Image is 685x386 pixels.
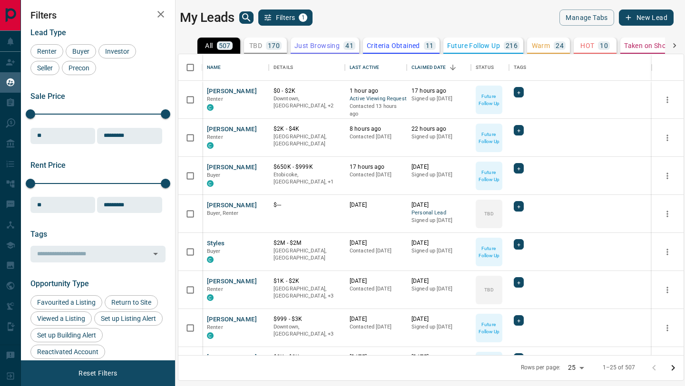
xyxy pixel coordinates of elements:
[411,239,466,247] p: [DATE]
[517,240,520,249] span: +
[411,209,466,217] span: Personal Lead
[274,315,340,323] p: $999 - $3K
[249,42,262,49] p: TBD
[350,277,402,285] p: [DATE]
[274,125,340,133] p: $2K - $4K
[476,54,494,81] div: Status
[411,277,466,285] p: [DATE]
[619,10,674,26] button: New Lead
[207,142,214,149] div: condos.ca
[411,217,466,224] p: Signed up [DATE]
[514,277,524,288] div: +
[350,95,402,103] span: Active Viewing Request
[274,87,340,95] p: $0 - $2K
[207,248,221,254] span: Buyer
[207,134,223,140] span: Renter
[660,283,675,297] button: more
[258,10,313,26] button: Filters1
[34,331,99,339] span: Set up Building Alert
[300,14,306,21] span: 1
[30,61,59,75] div: Seller
[274,277,340,285] p: $1K - $2K
[207,324,223,330] span: Renter
[350,103,402,117] p: Contacted 13 hours ago
[94,311,163,326] div: Set up Listing Alert
[30,10,166,21] h2: Filters
[207,201,257,210] button: [PERSON_NAME]
[411,133,466,141] p: Signed up [DATE]
[345,42,353,49] p: 41
[664,358,683,377] button: Go to next page
[274,163,340,171] p: $650K - $999K
[207,256,214,263] div: condos.ca
[350,353,402,361] p: [DATE]
[274,171,340,186] p: Toronto
[350,239,402,247] p: [DATE]
[411,95,466,103] p: Signed up [DATE]
[600,42,608,49] p: 10
[411,285,466,293] p: Signed up [DATE]
[350,323,402,331] p: Contacted [DATE]
[350,125,402,133] p: 8 hours ago
[350,201,402,209] p: [DATE]
[556,42,564,49] p: 24
[624,42,685,49] p: Taken on Showings
[98,44,136,58] div: Investor
[484,210,493,217] p: TBD
[411,171,466,179] p: Signed up [DATE]
[72,365,123,381] button: Reset Filters
[514,201,524,212] div: +
[660,321,675,335] button: more
[207,315,257,324] button: [PERSON_NAME]
[350,163,402,171] p: 17 hours ago
[514,239,524,250] div: +
[105,295,158,309] div: Return to Site
[517,164,520,173] span: +
[30,161,66,170] span: Rent Price
[517,202,520,211] span: +
[62,61,96,75] div: Precon
[367,42,420,49] p: Criteria Obtained
[517,125,520,135] span: +
[269,54,345,81] div: Details
[205,42,213,49] p: All
[521,364,561,372] p: Rows per page:
[660,93,675,107] button: more
[477,169,501,183] p: Future Follow Up
[294,42,340,49] p: Just Browsing
[108,299,155,306] span: Return to Site
[207,172,221,178] span: Buyer
[350,247,402,255] p: Contacted [DATE]
[345,54,407,81] div: Last Active
[30,279,89,288] span: Opportunity Type
[660,207,675,221] button: more
[660,169,675,183] button: more
[66,44,96,58] div: Buyer
[207,180,214,187] div: condos.ca
[580,42,594,49] p: HOT
[34,348,102,356] span: Reactivated Account
[207,163,257,172] button: [PERSON_NAME]
[350,171,402,179] p: Contacted [DATE]
[30,345,105,359] div: Reactivated Account
[34,315,88,322] span: Viewed a Listing
[660,245,675,259] button: more
[564,361,587,375] div: 25
[350,285,402,293] p: Contacted [DATE]
[219,42,231,49] p: 507
[350,133,402,141] p: Contacted [DATE]
[207,353,257,362] button: [PERSON_NAME]
[514,125,524,135] div: +
[517,278,520,287] span: +
[30,28,66,37] span: Lead Type
[98,315,159,322] span: Set up Listing Alert
[30,44,63,58] div: Renter
[411,353,466,361] p: [DATE]
[509,54,652,81] div: Tags
[350,87,402,95] p: 1 hour ago
[532,42,550,49] p: Warm
[426,42,434,49] p: 11
[207,277,257,286] button: [PERSON_NAME]
[34,64,56,72] span: Seller
[514,54,527,81] div: Tags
